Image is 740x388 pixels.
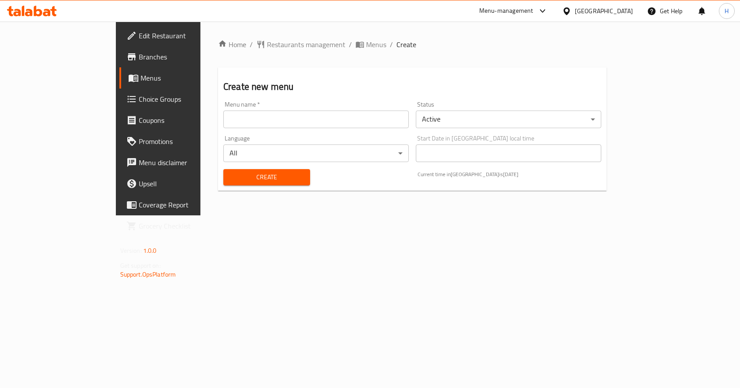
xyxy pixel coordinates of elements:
[139,52,233,62] span: Branches
[139,30,233,41] span: Edit Restaurant
[119,173,240,194] a: Upsell
[416,111,601,128] div: Active
[120,260,161,271] span: Get support on:
[139,94,233,104] span: Choice Groups
[218,39,607,50] nav: breadcrumb
[418,170,601,178] p: Current time in [GEOGRAPHIC_DATA] is [DATE]
[223,169,310,185] button: Create
[349,39,352,50] li: /
[390,39,393,50] li: /
[230,172,303,183] span: Create
[139,157,233,168] span: Menu disclaimer
[139,200,233,210] span: Coverage Report
[575,6,633,16] div: [GEOGRAPHIC_DATA]
[355,39,386,50] a: Menus
[119,152,240,173] a: Menu disclaimer
[119,67,240,89] a: Menus
[119,194,240,215] a: Coverage Report
[250,39,253,50] li: /
[223,80,601,93] h2: Create new menu
[120,269,176,280] a: Support.OpsPlatform
[119,25,240,46] a: Edit Restaurant
[141,73,233,83] span: Menus
[396,39,416,50] span: Create
[143,245,157,256] span: 1.0.0
[120,245,142,256] span: Version:
[366,39,386,50] span: Menus
[119,215,240,236] a: Grocery Checklist
[139,178,233,189] span: Upsell
[119,131,240,152] a: Promotions
[267,39,345,50] span: Restaurants management
[139,115,233,126] span: Coupons
[119,89,240,110] a: Choice Groups
[139,136,233,147] span: Promotions
[139,221,233,231] span: Grocery Checklist
[223,144,409,162] div: All
[223,111,409,128] input: Please enter Menu name
[256,39,345,50] a: Restaurants management
[479,6,533,16] div: Menu-management
[119,110,240,131] a: Coupons
[725,6,729,16] span: H
[119,46,240,67] a: Branches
